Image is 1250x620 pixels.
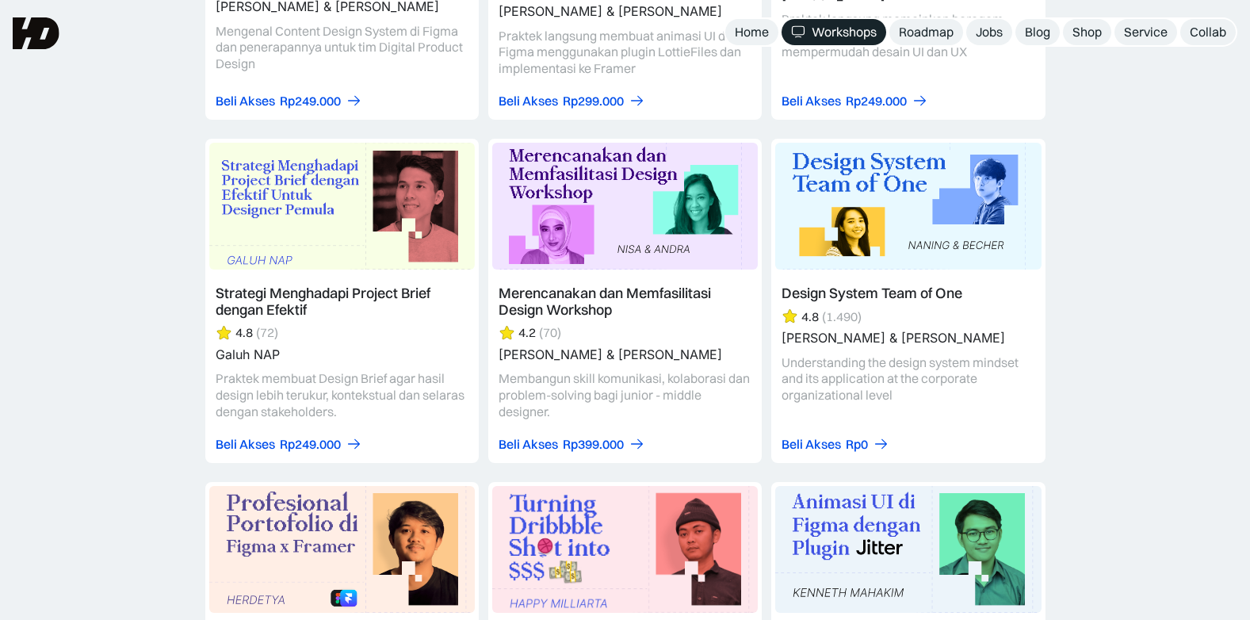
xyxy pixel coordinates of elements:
[782,436,889,453] a: Beli AksesRp0
[812,24,877,40] div: Workshops
[280,93,341,109] div: Rp249.000
[725,19,778,45] a: Home
[1025,24,1050,40] div: Blog
[216,436,362,453] a: Beli AksesRp249.000
[782,436,841,453] div: Beli Akses
[735,24,769,40] div: Home
[563,93,624,109] div: Rp299.000
[782,93,928,109] a: Beli AksesRp249.000
[976,24,1003,40] div: Jobs
[499,93,645,109] a: Beli AksesRp299.000
[889,19,963,45] a: Roadmap
[280,436,341,453] div: Rp249.000
[1190,24,1226,40] div: Collab
[499,93,558,109] div: Beli Akses
[499,436,645,453] a: Beli AksesRp399.000
[499,436,558,453] div: Beli Akses
[1015,19,1060,45] a: Blog
[966,19,1012,45] a: Jobs
[216,436,275,453] div: Beli Akses
[216,93,362,109] a: Beli AksesRp249.000
[782,93,841,109] div: Beli Akses
[846,93,907,109] div: Rp249.000
[846,436,868,453] div: Rp0
[216,93,275,109] div: Beli Akses
[899,24,954,40] div: Roadmap
[563,436,624,453] div: Rp399.000
[1063,19,1111,45] a: Shop
[1072,24,1102,40] div: Shop
[1114,19,1177,45] a: Service
[1180,19,1236,45] a: Collab
[1124,24,1168,40] div: Service
[782,19,886,45] a: Workshops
